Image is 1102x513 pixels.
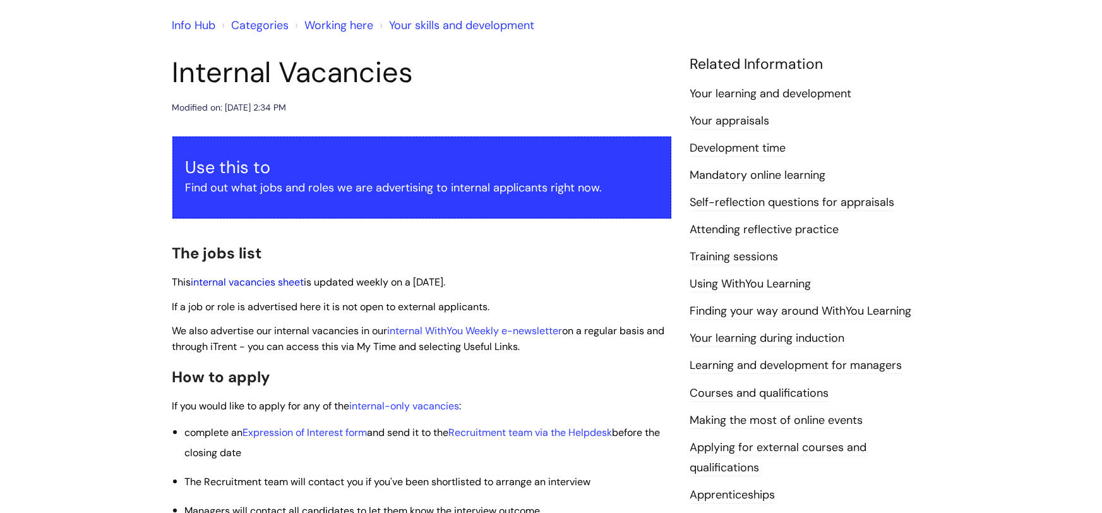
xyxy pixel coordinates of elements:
li: Working here [292,15,374,35]
a: Learning and development for managers [690,358,902,374]
div: Modified on: [DATE] 2:34 PM [172,100,287,116]
li: Solution home [219,15,289,35]
a: Recruitment team via the Helpdesk [449,426,613,439]
a: Applying for external courses and qualifications [690,440,867,476]
a: Development time [690,140,786,157]
a: Finding your way around WithYou Learning [690,303,912,320]
a: Your learning and development [690,86,852,102]
a: Your learning during induction [690,330,845,347]
span: The jobs list [172,243,262,263]
span: The Recruitment team will contact you if you've been shortlisted to arrange an interview [185,475,591,488]
li: Your skills and development [377,15,535,35]
a: Your skills and development [390,18,535,33]
h1: Internal Vacancies [172,56,671,90]
p: Find out what jobs and roles we are advertising to internal applicants right now. [186,178,658,198]
h3: Use this to [186,157,658,178]
a: Attending reflective practice [690,222,839,238]
a: internal WithYou Weekly e-newsletter [388,324,563,337]
a: Your appraisals [690,113,770,130]
a: Using WithYou Learning [690,276,812,293]
span: How to apply [172,367,271,387]
span: complete an [185,426,243,439]
a: Apprenticeships [690,487,776,504]
span: losing date [191,446,242,459]
a: Courses and qualifications [690,385,829,402]
a: Categories [232,18,289,33]
span: and send it to the before the c [185,426,661,459]
a: internal vacancies sheet [191,275,304,289]
a: internal-only vacancies [350,399,460,413]
a: Working here [305,18,374,33]
a: Expression of Interest form [243,426,368,439]
span: This is updated weekly on a [DATE]. [172,275,446,289]
span: We also advertise our internal vacancies in our on a regular basis and through iTrent - you can a... [172,324,665,353]
a: Training sessions [690,249,779,265]
span: If you would like to apply for any of the : [172,399,462,413]
a: Making the most of online events [690,413,863,429]
span: If a job or role is advertised here it is not open to external applicants. [172,300,490,313]
a: Mandatory online learning [690,167,826,184]
h4: Related Information [690,56,930,73]
a: Info Hub [172,18,216,33]
a: Self-reflection questions for appraisals [690,195,895,211]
